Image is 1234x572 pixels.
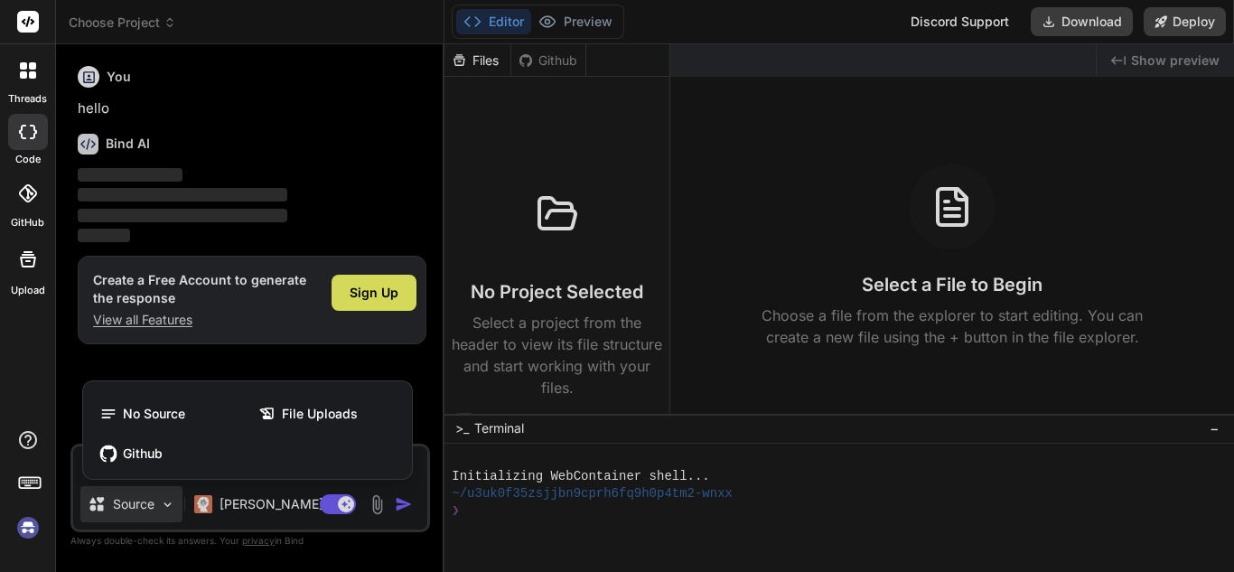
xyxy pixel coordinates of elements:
img: signin [13,512,43,543]
label: code [15,152,41,167]
label: GitHub [11,215,44,230]
span: Github [123,445,163,463]
span: File Uploads [282,405,358,423]
label: threads [8,91,47,107]
label: Upload [11,283,45,298]
span: No Source [123,405,185,423]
